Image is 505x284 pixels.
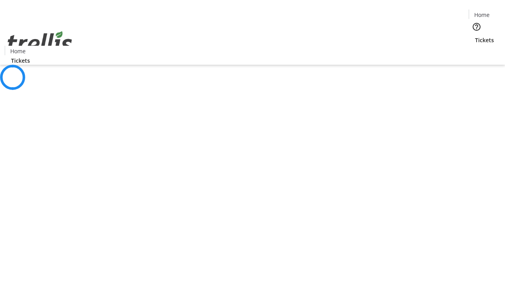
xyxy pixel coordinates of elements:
a: Tickets [469,36,500,44]
span: Home [474,11,490,19]
button: Help [469,19,484,35]
span: Tickets [475,36,494,44]
a: Home [5,47,30,55]
span: Tickets [11,56,30,65]
a: Tickets [5,56,36,65]
img: Orient E2E Organization 07HsHlfNg3's Logo [5,22,75,62]
span: Home [10,47,26,55]
button: Cart [469,44,484,60]
a: Home [469,11,494,19]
